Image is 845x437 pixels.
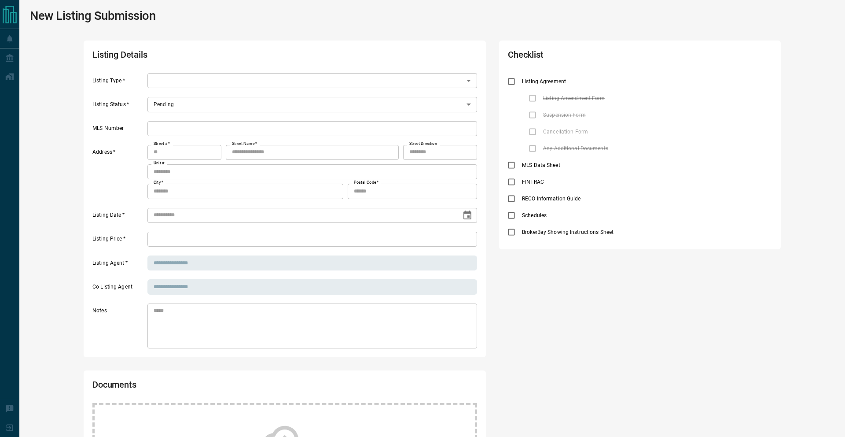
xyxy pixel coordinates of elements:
[147,97,477,112] div: Pending
[232,141,257,147] label: Street Name
[541,144,610,152] span: Any Additional Documents
[541,111,588,119] span: Suspension Form
[92,148,145,199] label: Address
[154,160,165,166] label: Unit #
[92,235,145,247] label: Listing Price
[520,161,562,169] span: MLS Data Sheet
[541,94,607,102] span: Listing Amendment Form
[30,9,156,23] h1: New Listing Submission
[92,125,145,136] label: MLS Number
[409,141,437,147] label: Street Direction
[92,101,145,112] label: Listing Status
[508,49,666,64] h2: Checklist
[92,307,145,348] label: Notes
[541,128,590,136] span: Cancellation Form
[92,49,323,64] h2: Listing Details
[354,180,378,185] label: Postal Code
[92,211,145,223] label: Listing Date
[520,195,583,203] span: RECO Information Guide
[520,78,568,85] span: Listing Agreement
[459,207,476,224] button: Choose date
[154,141,170,147] label: Street #
[520,228,616,236] span: BrokerBay Showing Instructions Sheet
[92,379,323,394] h2: Documents
[92,259,145,271] label: Listing Agent
[520,178,546,186] span: FINTRAC
[92,77,145,89] label: Listing Type
[92,283,145,295] label: Co Listing Agent
[520,211,549,219] span: Schedules
[154,180,163,185] label: City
